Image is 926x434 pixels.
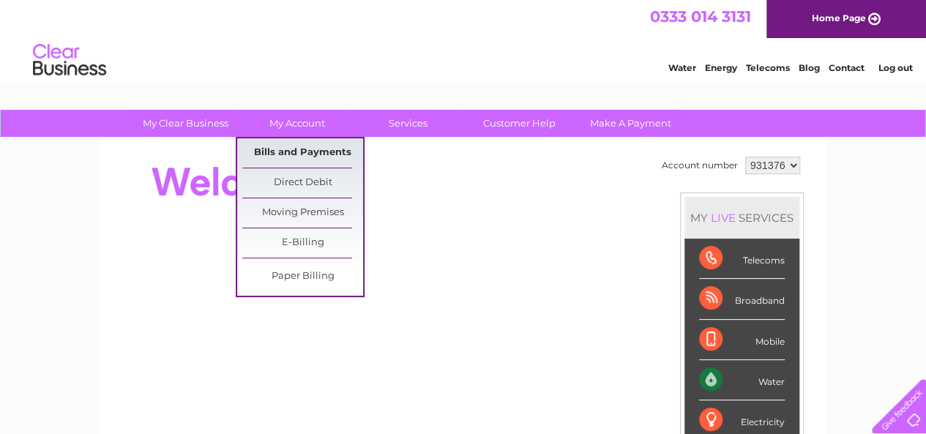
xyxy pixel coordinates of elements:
[708,211,739,225] div: LIVE
[668,62,696,73] a: Water
[699,239,785,279] div: Telecoms
[746,62,790,73] a: Telecoms
[705,62,737,73] a: Energy
[878,62,912,73] a: Log out
[684,197,799,239] div: MY SERVICES
[236,110,357,137] a: My Account
[459,110,580,137] a: Customer Help
[242,228,363,258] a: E-Billing
[699,320,785,360] div: Mobile
[658,153,742,178] td: Account number
[118,8,810,71] div: Clear Business is a trading name of Verastar Limited (registered in [GEOGRAPHIC_DATA] No. 3667643...
[125,110,246,137] a: My Clear Business
[829,62,865,73] a: Contact
[570,110,691,137] a: Make A Payment
[799,62,820,73] a: Blog
[32,38,107,83] img: logo.png
[242,262,363,291] a: Paper Billing
[242,168,363,198] a: Direct Debit
[699,279,785,319] div: Broadband
[699,360,785,400] div: Water
[650,7,751,26] a: 0333 014 3131
[242,138,363,168] a: Bills and Payments
[348,110,468,137] a: Services
[242,198,363,228] a: Moving Premises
